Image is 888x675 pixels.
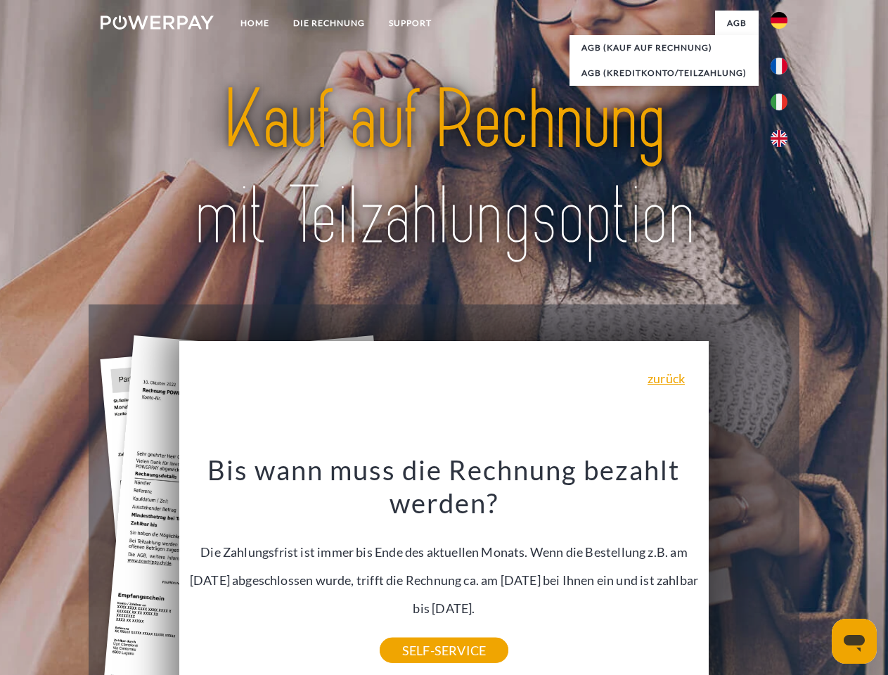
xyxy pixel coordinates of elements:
[188,453,701,520] h3: Bis wann muss die Rechnung bezahlt werden?
[377,11,444,36] a: SUPPORT
[570,60,759,86] a: AGB (Kreditkonto/Teilzahlung)
[229,11,281,36] a: Home
[380,638,508,663] a: SELF-SERVICE
[648,372,685,385] a: zurück
[188,453,701,650] div: Die Zahlungsfrist ist immer bis Ende des aktuellen Monats. Wenn die Bestellung z.B. am [DATE] abg...
[715,11,759,36] a: agb
[771,58,787,75] img: fr
[134,67,754,269] img: title-powerpay_de.svg
[101,15,214,30] img: logo-powerpay-white.svg
[281,11,377,36] a: DIE RECHNUNG
[771,130,787,147] img: en
[771,94,787,110] img: it
[771,12,787,29] img: de
[832,619,877,664] iframe: Schaltfläche zum Öffnen des Messaging-Fensters
[570,35,759,60] a: AGB (Kauf auf Rechnung)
